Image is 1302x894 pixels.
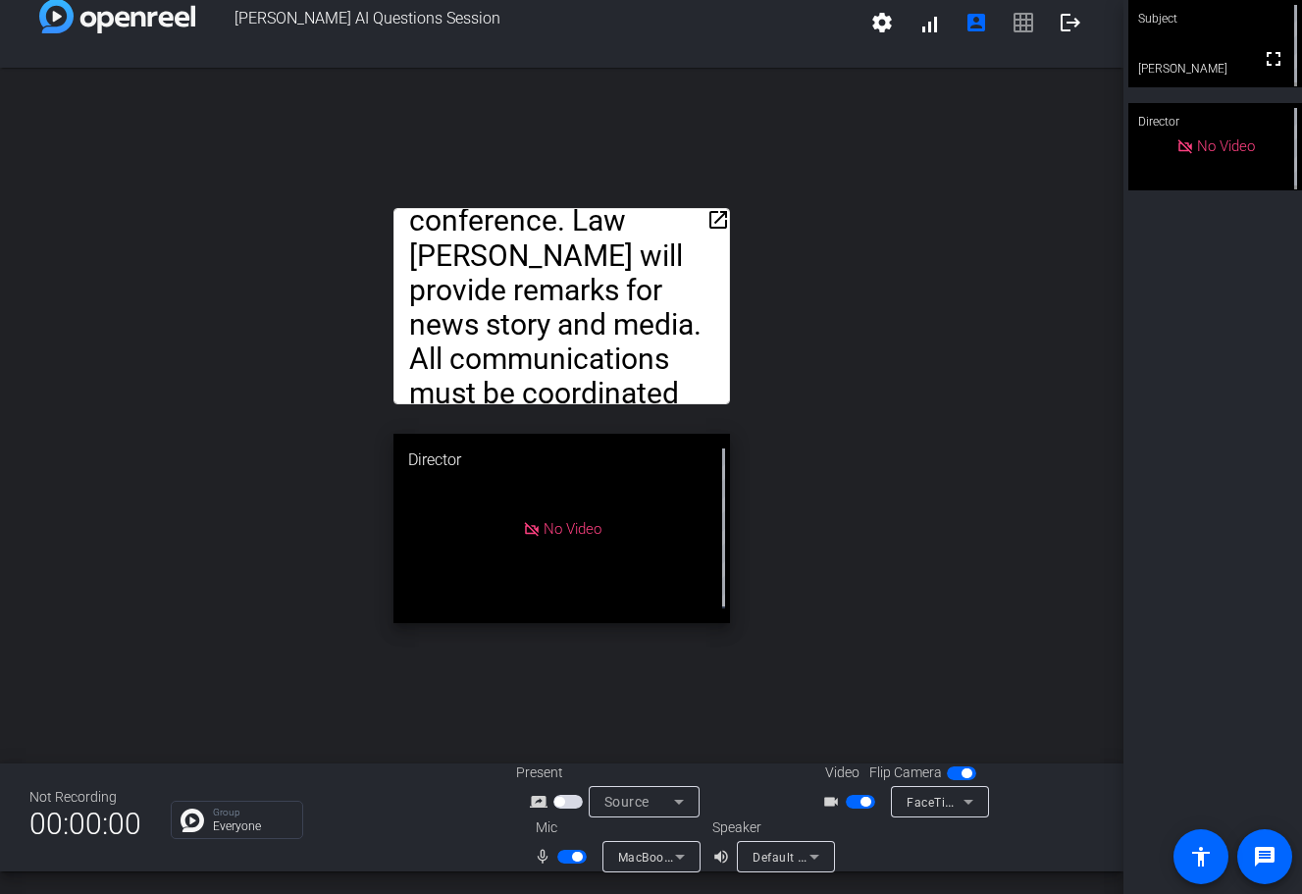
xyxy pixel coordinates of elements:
span: FaceTime HD Camera (2C0E:82E3) [907,794,1108,810]
mat-icon: screen_share_outline [530,790,553,814]
div: Not Recording [29,787,141,808]
span: 00:00:00 [29,800,141,848]
mat-icon: mic_none [534,845,557,868]
span: No Video [1197,137,1255,155]
mat-icon: accessibility [1189,845,1213,868]
mat-icon: account_box [964,11,988,34]
mat-icon: fullscreen [1262,47,1285,71]
div: Director [393,434,731,487]
mat-icon: settings [870,11,894,34]
img: Chat Icon [181,809,204,832]
mat-icon: videocam_outline [822,790,846,814]
div: Director [1128,103,1302,140]
mat-icon: message [1253,845,1276,868]
span: Video [825,763,859,783]
p: Everyone [213,820,292,832]
div: Mic [516,817,712,838]
p: Group [213,808,292,817]
span: Source [604,794,650,810]
span: Flip Camera [869,763,942,783]
div: Present [516,763,712,783]
span: Default - MacBook Pro Speakers (Built-in) [753,849,989,865]
p: If Prof. [PERSON_NAME] wins for Economics, there will be no press conference. Law [PERSON_NAME] w... [409,66,715,479]
div: Speaker [712,817,830,838]
span: No Video [544,519,601,537]
span: MacBook Pro Microphone (Built-in) [618,849,818,865]
mat-icon: volume_up [712,845,736,868]
mat-icon: logout [1059,11,1082,34]
mat-icon: open_in_new [706,208,730,232]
